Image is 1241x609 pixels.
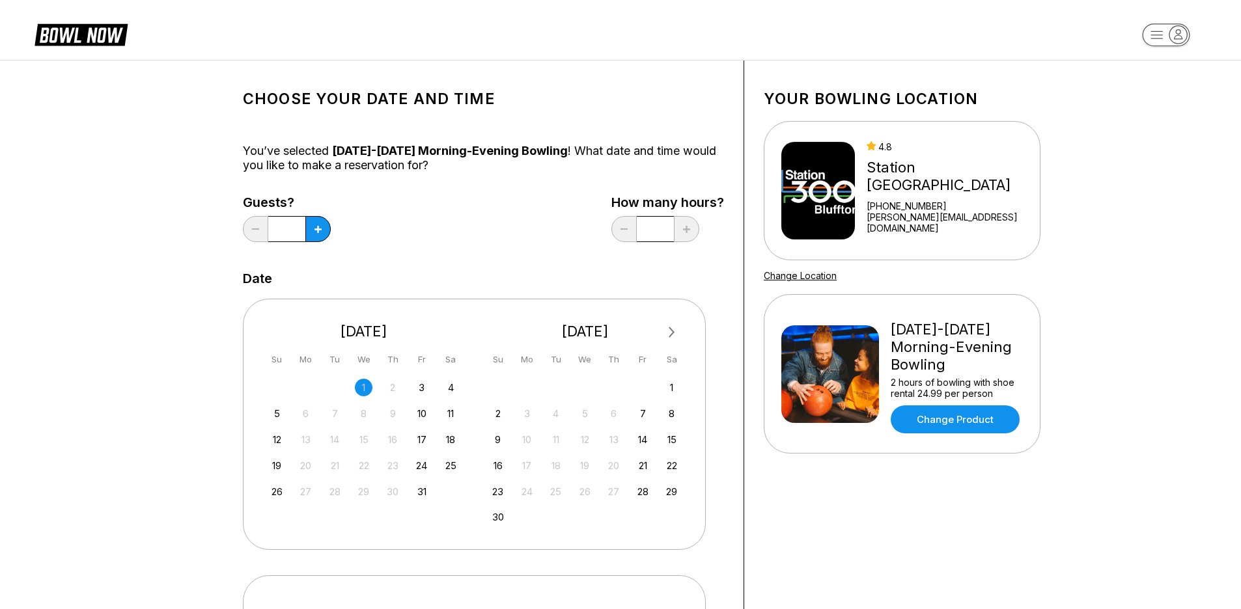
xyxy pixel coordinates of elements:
[662,322,682,343] button: Next Month
[297,351,314,368] div: Mo
[413,351,430,368] div: Fr
[243,195,331,210] label: Guests?
[891,321,1023,373] div: [DATE]-[DATE] Morning-Evening Bowling
[355,405,372,422] div: Not available Wednesday, October 8th, 2025
[442,351,460,368] div: Sa
[781,325,879,423] img: Friday-Sunday Morning-Evening Bowling
[384,483,402,500] div: Not available Thursday, October 30th, 2025
[663,379,680,396] div: Choose Saturday, November 1st, 2025
[764,270,837,281] a: Change Location
[576,431,594,448] div: Not available Wednesday, November 12th, 2025
[297,405,314,422] div: Not available Monday, October 6th, 2025
[547,457,565,474] div: Not available Tuesday, November 18th, 2025
[326,405,344,422] div: Not available Tuesday, October 7th, 2025
[413,483,430,500] div: Choose Friday, October 31st, 2025
[605,351,622,368] div: Th
[297,457,314,474] div: Not available Monday, October 20th, 2025
[355,379,372,396] div: Not available Wednesday, October 1st, 2025
[297,431,314,448] div: Not available Monday, October 13th, 2025
[268,483,286,500] div: Choose Sunday, October 26th, 2025
[605,483,622,500] div: Not available Thursday, November 27th, 2025
[355,483,372,500] div: Not available Wednesday, October 29th, 2025
[384,457,402,474] div: Not available Thursday, October 23rd, 2025
[663,431,680,448] div: Choose Saturday, November 15th, 2025
[413,431,430,448] div: Choose Friday, October 17th, 2025
[489,405,507,422] div: Choose Sunday, November 2nd, 2025
[547,483,565,500] div: Not available Tuesday, November 25th, 2025
[268,351,286,368] div: Su
[576,457,594,474] div: Not available Wednesday, November 19th, 2025
[332,144,568,157] span: [DATE]-[DATE] Morning-Evening Bowling
[326,483,344,500] div: Not available Tuesday, October 28th, 2025
[263,323,465,340] div: [DATE]
[634,431,652,448] div: Choose Friday, November 14th, 2025
[576,483,594,500] div: Not available Wednesday, November 26th, 2025
[547,351,565,368] div: Tu
[891,377,1023,399] div: 2 hours of bowling with shoe rental 24.99 per person
[605,431,622,448] div: Not available Thursday, November 13th, 2025
[867,211,1035,234] a: [PERSON_NAME][EMAIL_ADDRESS][DOMAIN_NAME]
[663,405,680,422] div: Choose Saturday, November 8th, 2025
[413,379,430,396] div: Choose Friday, October 3rd, 2025
[413,457,430,474] div: Choose Friday, October 24th, 2025
[867,141,1035,152] div: 4.8
[243,144,724,172] div: You’ve selected ! What date and time would you like to make a reservation for?
[663,351,680,368] div: Sa
[484,323,686,340] div: [DATE]
[326,457,344,474] div: Not available Tuesday, October 21st, 2025
[384,379,402,396] div: Not available Thursday, October 2nd, 2025
[355,457,372,474] div: Not available Wednesday, October 22nd, 2025
[413,405,430,422] div: Choose Friday, October 10th, 2025
[442,457,460,474] div: Choose Saturday, October 25th, 2025
[442,405,460,422] div: Choose Saturday, October 11th, 2025
[442,379,460,396] div: Choose Saturday, October 4th, 2025
[384,351,402,368] div: Th
[326,351,344,368] div: Tu
[547,405,565,422] div: Not available Tuesday, November 4th, 2025
[442,431,460,448] div: Choose Saturday, October 18th, 2025
[266,377,462,500] div: month 2025-10
[489,508,507,526] div: Choose Sunday, November 30th, 2025
[488,377,683,526] div: month 2025-11
[518,457,536,474] div: Not available Monday, November 17th, 2025
[518,351,536,368] div: Mo
[867,200,1035,211] div: [PHONE_NUMBER]
[518,483,536,500] div: Not available Monday, November 24th, 2025
[547,431,565,448] div: Not available Tuesday, November 11th, 2025
[518,431,536,448] div: Not available Monday, November 10th, 2025
[355,351,372,368] div: We
[268,457,286,474] div: Choose Sunday, October 19th, 2025
[518,405,536,422] div: Not available Monday, November 3rd, 2025
[764,90,1040,108] h1: Your bowling location
[576,405,594,422] div: Not available Wednesday, November 5th, 2025
[663,457,680,474] div: Choose Saturday, November 22nd, 2025
[663,483,680,500] div: Choose Saturday, November 29th, 2025
[634,351,652,368] div: Fr
[489,483,507,500] div: Choose Sunday, November 23rd, 2025
[243,271,272,286] label: Date
[605,405,622,422] div: Not available Thursday, November 6th, 2025
[355,431,372,448] div: Not available Wednesday, October 15th, 2025
[634,405,652,422] div: Choose Friday, November 7th, 2025
[384,431,402,448] div: Not available Thursday, October 16th, 2025
[489,431,507,448] div: Choose Sunday, November 9th, 2025
[268,405,286,422] div: Choose Sunday, October 5th, 2025
[605,457,622,474] div: Not available Thursday, November 20th, 2025
[384,405,402,422] div: Not available Thursday, October 9th, 2025
[634,457,652,474] div: Choose Friday, November 21st, 2025
[576,351,594,368] div: We
[326,431,344,448] div: Not available Tuesday, October 14th, 2025
[781,142,855,239] img: Station 300 Bluffton
[489,351,507,368] div: Su
[611,195,724,210] label: How many hours?
[243,90,724,108] h1: Choose your Date and time
[268,431,286,448] div: Choose Sunday, October 12th, 2025
[891,405,1020,433] a: Change Product
[634,483,652,500] div: Choose Friday, November 28th, 2025
[489,457,507,474] div: Choose Sunday, November 16th, 2025
[867,159,1035,194] div: Station [GEOGRAPHIC_DATA]
[297,483,314,500] div: Not available Monday, October 27th, 2025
